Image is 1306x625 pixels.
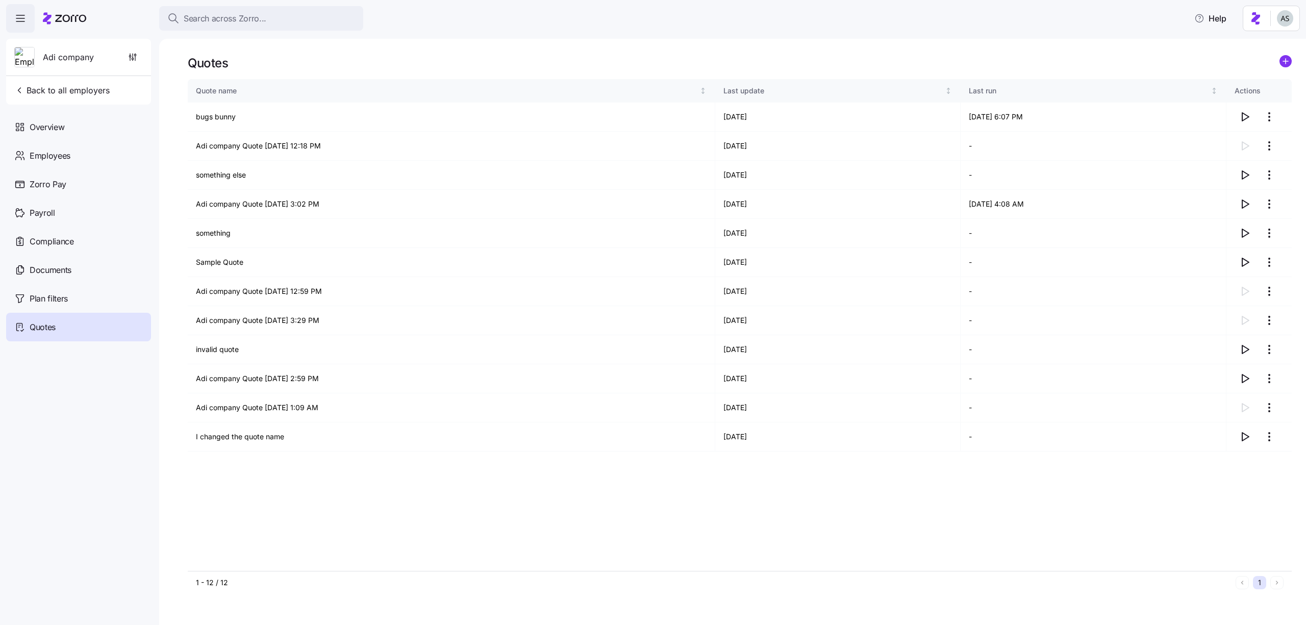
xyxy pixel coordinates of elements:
[188,219,715,248] td: something
[188,393,715,422] td: Adi company Quote [DATE] 1:09 AM
[961,248,1226,277] td: -
[184,12,266,25] span: Search across Zorro...
[1277,10,1293,27] img: c4d3a52e2a848ea5f7eb308790fba1e4
[1253,576,1266,589] button: 1
[1279,55,1292,67] svg: add icon
[961,306,1226,335] td: -
[945,87,952,94] div: Not sorted
[30,235,74,248] span: Compliance
[715,103,961,132] td: [DATE]
[1235,85,1284,96] div: Actions
[188,422,715,452] td: I changed the quote name
[188,161,715,190] td: something else
[30,178,66,191] span: Zorro Pay
[715,306,961,335] td: [DATE]
[30,292,68,305] span: Plan filters
[196,85,697,96] div: Quote name
[961,132,1226,161] td: -
[969,85,1209,96] div: Last run
[961,219,1226,248] td: -
[30,149,70,162] span: Employees
[188,306,715,335] td: Adi company Quote [DATE] 3:29 PM
[188,55,228,71] h1: Quotes
[961,190,1226,219] td: [DATE] 4:08 AM
[6,170,151,198] a: Zorro Pay
[961,335,1226,364] td: -
[715,219,961,248] td: [DATE]
[715,161,961,190] td: [DATE]
[14,84,110,96] span: Back to all employers
[1194,12,1226,24] span: Help
[715,248,961,277] td: [DATE]
[715,277,961,306] td: [DATE]
[1211,87,1218,94] div: Not sorted
[961,161,1226,190] td: -
[188,364,715,393] td: Adi company Quote [DATE] 2:59 PM
[715,132,961,161] td: [DATE]
[715,335,961,364] td: [DATE]
[30,207,55,219] span: Payroll
[1270,576,1284,589] button: Next page
[30,264,71,277] span: Documents
[15,47,34,68] img: Employer logo
[159,6,363,31] button: Search across Zorro...
[30,321,56,334] span: Quotes
[6,313,151,341] a: Quotes
[188,190,715,219] td: Adi company Quote [DATE] 3:02 PM
[188,335,715,364] td: invalid quote
[715,190,961,219] td: [DATE]
[43,51,94,64] span: Adi company
[961,79,1226,103] th: Last runNot sorted
[715,79,961,103] th: Last updateNot sorted
[961,422,1226,452] td: -
[961,277,1226,306] td: -
[715,364,961,393] td: [DATE]
[715,422,961,452] td: [DATE]
[1186,8,1235,29] button: Help
[196,578,1232,588] div: 1 - 12 / 12
[188,103,715,132] td: bugs bunny
[715,393,961,422] td: [DATE]
[6,284,151,313] a: Plan filters
[10,80,114,101] button: Back to all employers
[6,141,151,170] a: Employees
[6,256,151,284] a: Documents
[723,85,943,96] div: Last update
[6,198,151,227] a: Payroll
[961,364,1226,393] td: -
[6,113,151,141] a: Overview
[699,87,707,94] div: Not sorted
[188,277,715,306] td: Adi company Quote [DATE] 12:59 PM
[188,79,715,103] th: Quote nameNot sorted
[188,132,715,161] td: Adi company Quote [DATE] 12:18 PM
[6,227,151,256] a: Compliance
[961,103,1226,132] td: [DATE] 6:07 PM
[1236,576,1249,589] button: Previous page
[961,393,1226,422] td: -
[188,248,715,277] td: Sample Quote
[30,121,64,134] span: Overview
[1279,55,1292,71] a: add icon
